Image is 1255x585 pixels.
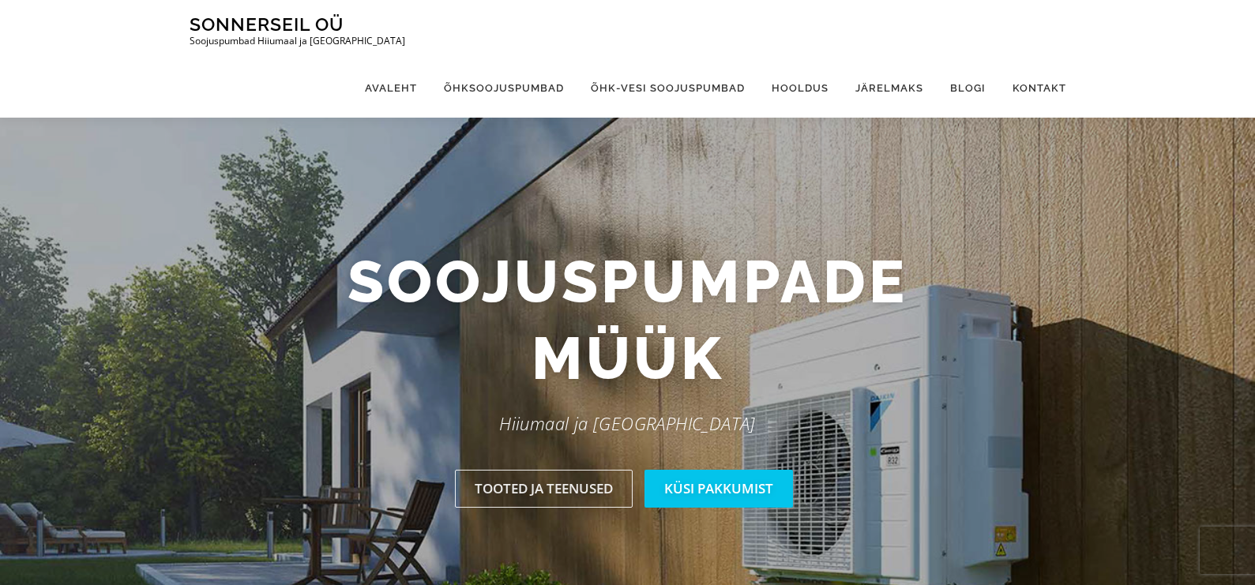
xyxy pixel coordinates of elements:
[758,58,842,118] a: Hooldus
[577,58,758,118] a: Õhk-vesi soojuspumbad
[532,320,724,397] span: müük
[190,36,405,47] p: Soojuspumbad Hiiumaal ja [GEOGRAPHIC_DATA]
[842,58,937,118] a: Järelmaks
[178,243,1078,397] h2: Soojuspumpade
[351,58,430,118] a: Avaleht
[999,58,1066,118] a: Kontakt
[190,13,344,35] a: Sonnerseil OÜ
[430,58,577,118] a: Õhksoojuspumbad
[178,409,1078,438] p: Hiiumaal ja [GEOGRAPHIC_DATA]
[937,58,999,118] a: Blogi
[455,470,633,507] a: Tooted ja teenused
[644,470,793,507] a: Küsi pakkumist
